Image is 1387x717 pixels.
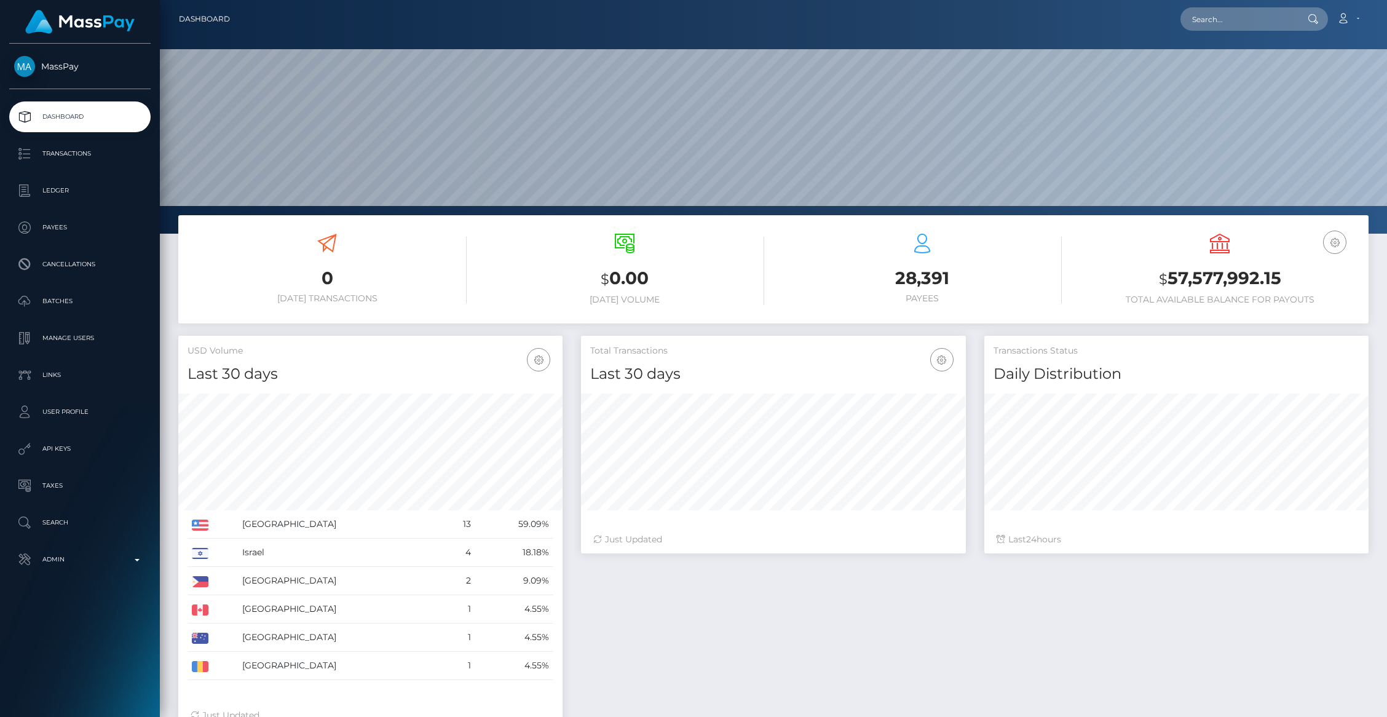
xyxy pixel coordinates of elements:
td: 1 [442,624,475,652]
img: MassPay Logo [25,10,135,34]
a: Dashboard [9,101,151,132]
a: API Keys [9,434,151,464]
h6: [DATE] Transactions [188,293,467,304]
p: Batches [14,292,146,311]
p: Cancellations [14,255,146,274]
small: $ [601,271,609,288]
a: Ledger [9,175,151,206]
td: [GEOGRAPHIC_DATA] [238,652,443,680]
a: Links [9,360,151,390]
td: 9.09% [475,567,553,595]
div: Last hours [997,533,1356,546]
a: Search [9,507,151,538]
input: Search... [1180,7,1296,31]
img: CA.png [192,604,208,616]
a: Transactions [9,138,151,169]
h6: Total Available Balance for Payouts [1080,295,1359,305]
p: Dashboard [14,108,146,126]
td: 1 [442,595,475,624]
a: Batches [9,286,151,317]
td: 4.55% [475,595,553,624]
h3: 0 [188,266,467,290]
td: 13 [442,510,475,539]
td: [GEOGRAPHIC_DATA] [238,595,443,624]
td: [GEOGRAPHIC_DATA] [238,624,443,652]
h6: Payees [783,293,1062,304]
td: 18.18% [475,539,553,567]
a: User Profile [9,397,151,427]
td: 1 [442,652,475,680]
img: AU.png [192,633,208,644]
img: IL.png [192,548,208,559]
h4: Last 30 days [590,363,956,385]
td: Israel [238,539,443,567]
p: User Profile [14,403,146,421]
p: Payees [14,218,146,237]
h5: Transactions Status [994,345,1359,357]
p: Ledger [14,181,146,200]
a: Cancellations [9,249,151,280]
span: MassPay [9,61,151,72]
h4: Last 30 days [188,363,553,385]
p: Taxes [14,477,146,495]
a: Admin [9,544,151,575]
img: MassPay [14,56,35,77]
td: 4 [442,539,475,567]
h5: USD Volume [188,345,553,357]
a: Payees [9,212,151,243]
td: 4.55% [475,652,553,680]
h6: [DATE] Volume [485,295,764,305]
p: Transactions [14,145,146,163]
small: $ [1159,271,1168,288]
td: 2 [442,567,475,595]
h3: 28,391 [783,266,1062,290]
h3: 0.00 [485,266,764,291]
img: US.png [192,520,208,531]
h5: Total Transactions [590,345,956,357]
td: [GEOGRAPHIC_DATA] [238,510,443,539]
h4: Daily Distribution [994,363,1359,385]
a: Dashboard [179,6,230,32]
div: Just Updated [593,533,953,546]
p: Links [14,366,146,384]
td: 59.09% [475,510,553,539]
p: Search [14,513,146,532]
a: Taxes [9,470,151,501]
img: RO.png [192,661,208,672]
span: 24 [1026,534,1037,545]
td: [GEOGRAPHIC_DATA] [238,567,443,595]
td: 4.55% [475,624,553,652]
p: Admin [14,550,146,569]
h3: 57,577,992.15 [1080,266,1359,291]
img: PH.png [192,576,208,587]
p: Manage Users [14,329,146,347]
p: API Keys [14,440,146,458]
a: Manage Users [9,323,151,354]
